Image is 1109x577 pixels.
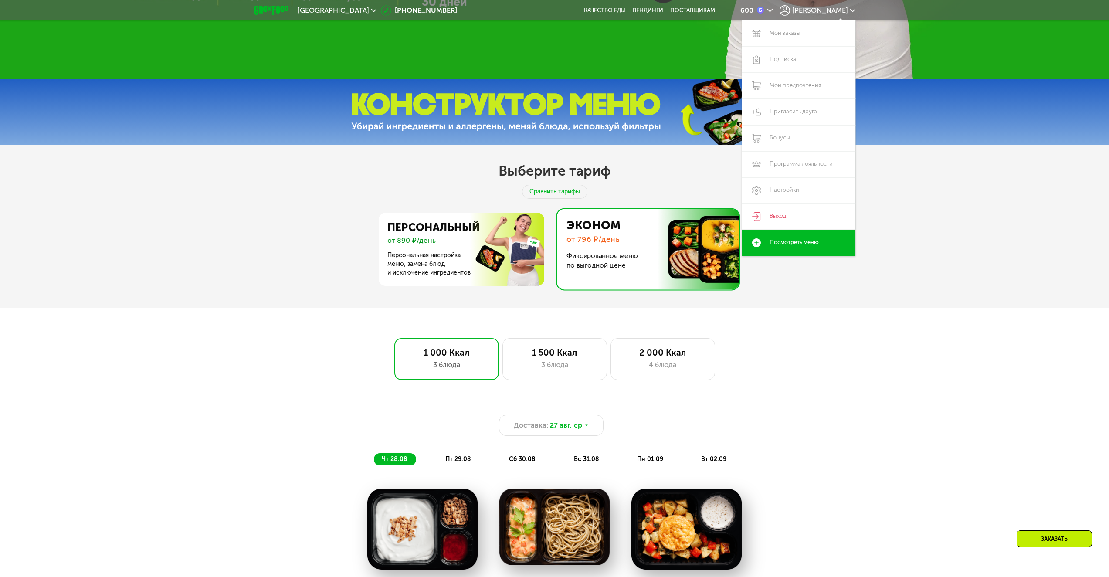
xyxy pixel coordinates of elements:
[742,177,855,204] a: Настройки
[742,20,855,47] a: Мои заказы
[382,455,407,463] span: чт 28.08
[584,7,626,14] a: Качество еды
[522,185,587,199] div: Сравнить тарифы
[514,420,548,431] span: Доставка:
[742,125,855,151] a: Бонусы
[742,204,855,230] a: Выход
[742,47,855,73] a: Подписка
[512,347,598,358] div: 1 500 Ккал
[1017,530,1092,547] div: Заказать
[701,455,726,463] span: вт 02.09
[445,455,471,463] span: пт 29.08
[740,7,753,14] div: 600
[550,420,582,431] span: 27 авг, ср
[620,360,706,370] div: 4 блюда
[670,7,715,14] div: поставщикам
[574,455,599,463] span: вс 31.08
[404,347,490,358] div: 1 000 Ккал
[742,99,855,125] a: Пригласить друга
[381,5,457,16] a: [PHONE_NUMBER]
[792,7,848,14] span: [PERSON_NAME]
[509,455,536,463] span: сб 30.08
[404,360,490,370] div: 3 блюда
[499,162,611,180] h2: Выберите тариф
[512,360,598,370] div: 3 блюда
[742,73,855,99] a: Мои предпочтения
[742,230,855,256] a: Посмотреть меню
[620,347,706,358] div: 2 000 Ккал
[298,7,369,14] span: [GEOGRAPHIC_DATA]
[742,151,855,177] a: Программа лояльности
[633,7,663,14] a: Вендинги
[637,455,663,463] span: пн 01.09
